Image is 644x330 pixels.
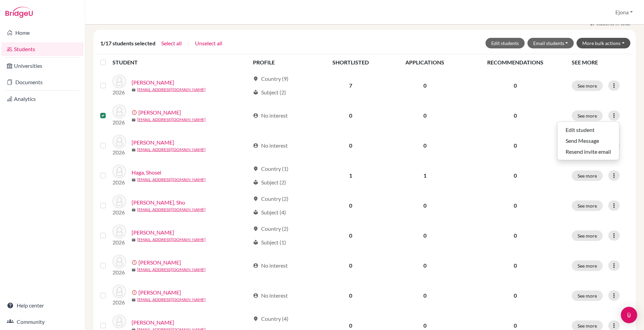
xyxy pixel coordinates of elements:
[467,111,564,120] p: 0
[195,39,223,48] button: Unselect all
[113,75,126,88] img: Barker, Ren
[387,101,463,131] td: 0
[113,268,126,276] p: 2026
[253,238,286,246] div: Subject (1)
[132,168,161,177] a: Haga, Shosei
[572,80,603,91] button: See more
[314,54,387,71] th: SHORTLISTED
[113,148,126,156] p: 2026
[132,88,136,92] span: mail
[113,135,126,148] img: Choi, Hyunho
[100,39,155,47] span: 1/17 students selected
[253,263,258,268] span: account_circle
[572,260,603,271] button: See more
[132,138,174,147] a: [PERSON_NAME]
[1,75,84,89] a: Documents
[314,161,387,191] td: 1
[253,210,258,215] span: local_library
[1,26,84,40] a: Home
[572,230,603,241] button: See more
[387,161,463,191] td: 1
[253,316,258,321] span: location_on
[132,178,136,182] span: mail
[314,191,387,221] td: 0
[249,54,314,71] th: PROFILE
[132,228,174,237] a: [PERSON_NAME]
[253,166,258,171] span: location_on
[253,165,288,173] div: Country (1)
[467,141,564,150] p: 0
[113,298,126,306] p: 2026
[253,180,258,185] span: local_library
[253,141,288,150] div: No interest
[557,124,619,135] button: Edit student
[467,261,564,270] p: 0
[188,39,189,47] span: |
[253,143,258,148] span: account_circle
[467,171,564,180] p: 0
[387,54,463,71] th: APPLICATIONS
[113,208,126,216] p: 2026
[113,178,126,186] p: 2026
[253,113,258,118] span: account_circle
[132,318,174,327] a: [PERSON_NAME]
[132,110,138,115] span: error_outline
[253,261,288,270] div: No interest
[253,240,258,245] span: local_library
[387,221,463,251] td: 0
[113,165,126,178] img: Haga, Shosei
[132,238,136,242] span: mail
[253,75,288,83] div: Country (9)
[314,71,387,101] td: 7
[314,281,387,311] td: 0
[572,290,603,301] button: See more
[113,54,249,71] th: STUDENT
[1,315,84,329] a: Community
[253,88,286,96] div: Subject (2)
[253,90,258,95] span: local_library
[137,177,206,183] a: [EMAIL_ADDRESS][DOMAIN_NAME]
[572,170,603,181] button: See more
[467,231,564,240] p: 0
[132,208,136,212] span: mail
[132,198,185,207] a: [PERSON_NAME], Sho
[467,81,564,90] p: 0
[137,297,206,303] a: [EMAIL_ADDRESS][DOMAIN_NAME]
[1,42,84,56] a: Students
[1,92,84,106] a: Analytics
[253,208,286,216] div: Subject (4)
[253,315,288,323] div: Country (4)
[137,87,206,93] a: [EMAIL_ADDRESS][DOMAIN_NAME]
[253,291,288,300] div: No interest
[253,178,286,186] div: Subject (2)
[572,200,603,211] button: See more
[137,267,206,273] a: [EMAIL_ADDRESS][DOMAIN_NAME]
[621,307,637,323] div: Open Intercom Messenger
[467,321,564,330] p: 0
[557,135,619,146] button: Send Message
[113,285,126,298] img: Liu, MInghao
[576,38,630,48] button: More bulk actions
[138,288,181,297] a: [PERSON_NAME]
[5,7,33,18] img: Bridge-U
[467,201,564,210] p: 0
[137,147,206,153] a: [EMAIL_ADDRESS][DOMAIN_NAME]
[113,315,126,328] img: Lui, MInghao
[132,268,136,272] span: mail
[132,78,174,87] a: [PERSON_NAME]
[113,195,126,208] img: Ikubo, Sho
[132,118,136,122] span: mail
[253,225,288,233] div: Country (2)
[612,6,636,19] button: Ejona
[485,38,525,48] button: Edit students
[132,290,138,295] span: error_outline
[161,39,182,48] button: Select all
[387,131,463,161] td: 0
[113,255,126,268] img: Lee, Songmin
[113,238,126,246] p: 2026
[314,251,387,281] td: 0
[137,237,206,243] a: [EMAIL_ADDRESS][DOMAIN_NAME]
[113,118,126,126] p: 2026
[387,251,463,281] td: 0
[467,291,564,300] p: 0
